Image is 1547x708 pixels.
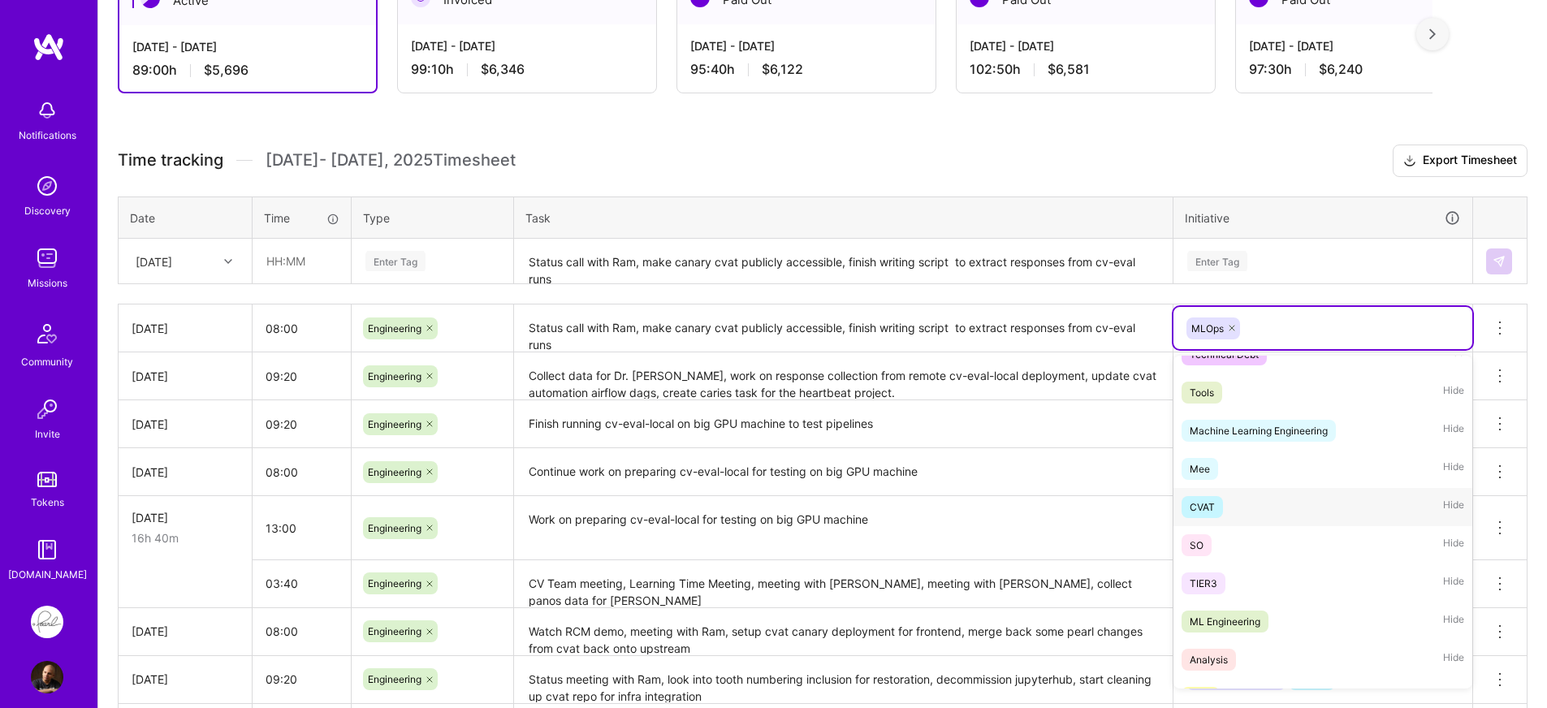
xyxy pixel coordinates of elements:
div: Enter Tag [1187,248,1247,274]
input: HH:MM [253,562,351,605]
div: [DATE] - [DATE] [690,37,923,54]
textarea: Collect data for Dr. [PERSON_NAME], work on response collection from remote cv-eval-local deploym... [516,354,1171,399]
th: Date [119,196,253,239]
span: $6,346 [481,61,525,78]
textarea: Finish running cv-eval-local on big GPU machine to test pipelines [516,402,1171,447]
div: Machine Learning Engineering [1190,422,1328,439]
span: [DATE] - [DATE] , 2025 Timesheet [266,150,516,171]
img: teamwork [31,242,63,274]
button: Export Timesheet [1393,145,1528,177]
div: TIER3 [1190,575,1217,592]
div: [DATE] - [DATE] [970,37,1202,54]
div: Analysis [1190,651,1228,668]
img: discovery [31,170,63,202]
img: User Avatar [31,661,63,693]
textarea: Work on preparing cv-eval-local for testing on big GPU machine [516,498,1171,559]
i: icon Download [1403,153,1416,170]
div: Discovery [24,202,71,219]
img: Submit [1493,255,1506,268]
input: HH:MM [253,658,351,701]
span: Engineering [368,418,421,430]
div: Time [264,209,339,227]
div: Invite [35,425,60,442]
th: Type [352,196,514,239]
div: [DATE] - [DATE] [132,38,363,55]
span: Time tracking [118,150,223,171]
span: Engineering [368,522,421,534]
div: Initiative [1185,209,1461,227]
input: HH:MM [253,451,351,494]
span: Hide [1443,611,1464,632]
div: Tokens [31,494,64,511]
div: 16h 40m [132,529,239,546]
div: Tools [1190,384,1214,401]
div: Enter Tag [365,248,426,274]
span: $6,581 [1048,61,1090,78]
div: [DATE] [132,464,239,481]
textarea: Watch RCM demo, meeting with Ram, setup cvat canary deployment for frontend, merge back some pear... [516,610,1171,654]
span: Hide [1443,572,1464,594]
textarea: Status meeting with Ram, look into tooth numbering inclusion for restoration, decommission jupyte... [516,658,1171,702]
span: Engineering [368,322,421,335]
img: logo [32,32,65,62]
div: [DATE] - [DATE] [411,37,643,54]
div: [DATE] [132,671,239,688]
img: guide book [31,533,63,566]
span: Engineering [368,625,421,637]
i: icon Chevron [224,257,232,265]
th: Task [514,196,1173,239]
div: 89:00 h [132,62,363,79]
textarea: Continue work on preparing cv-eval-local for testing on big GPU machine [516,450,1171,494]
span: Hide [1443,534,1464,556]
span: MLOps [1191,322,1224,335]
div: 95:40 h [690,61,923,78]
div: [DATE] [132,368,239,385]
input: HH:MM [253,307,351,350]
span: Engineering [368,370,421,382]
div: [DATE] [132,416,239,433]
div: CVAT [1190,499,1215,516]
span: Hide [1443,496,1464,518]
img: bell [31,94,63,127]
div: [DATE] [132,623,239,640]
div: Missions [28,274,67,291]
span: Hide [1443,420,1464,442]
div: 97:30 h [1249,61,1481,78]
div: 99:10 h [411,61,643,78]
span: Hide [1443,649,1464,671]
input: HH:MM [253,240,350,283]
input: HH:MM [253,355,351,398]
img: right [1429,28,1436,40]
input: HH:MM [253,403,351,446]
img: Pearl: ML Engineering Team [31,606,63,638]
div: ML Engineering [1190,613,1260,630]
span: Engineering [368,466,421,478]
div: 102:50 h [970,61,1202,78]
textarea: Status call with Ram, make canary cvat publicly accessible, finish writing script to extract resp... [516,306,1171,351]
textarea: CV Team meeting, Learning Time Meeting, meeting with [PERSON_NAME], meeting with [PERSON_NAME], c... [516,562,1171,607]
img: Community [28,314,67,353]
div: Mee [1190,460,1210,477]
span: $6,122 [762,61,803,78]
div: [DATE] [132,509,239,526]
div: [DATE] [132,320,239,337]
span: $5,696 [204,62,248,79]
a: User Avatar [27,661,67,693]
img: tokens [37,472,57,487]
div: Notifications [19,127,76,144]
input: HH:MM [253,610,351,653]
input: HH:MM [253,507,351,550]
div: [DATE] [136,253,172,270]
a: Pearl: ML Engineering Team [27,606,67,638]
img: Invite [31,393,63,425]
span: Hide [1443,382,1464,404]
span: Hide [1443,458,1464,480]
span: Engineering [368,577,421,589]
div: Community [21,353,73,370]
div: SO [1190,537,1203,554]
span: Engineering [368,673,421,685]
div: [DOMAIN_NAME] [8,566,87,583]
div: [DATE] - [DATE] [1249,37,1481,54]
span: $6,240 [1319,61,1363,78]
